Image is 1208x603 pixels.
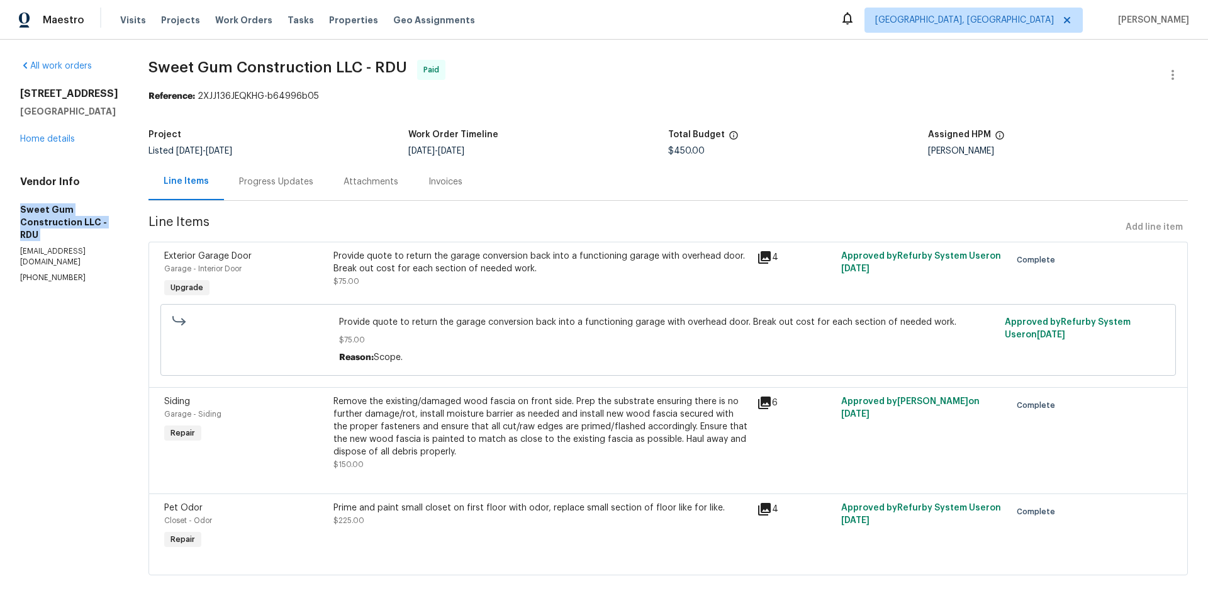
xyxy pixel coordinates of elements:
[215,14,272,26] span: Work Orders
[408,147,464,155] span: -
[1017,505,1060,518] span: Complete
[928,147,1188,155] div: [PERSON_NAME]
[841,504,1001,525] span: Approved by Refurby System User on
[757,502,834,517] div: 4
[333,278,359,285] span: $75.00
[408,130,498,139] h5: Work Order Timeline
[339,353,374,362] span: Reason:
[668,147,705,155] span: $450.00
[120,14,146,26] span: Visits
[995,130,1005,147] span: The hpm assigned to this work order.
[20,62,92,70] a: All work orders
[333,250,749,275] div: Provide quote to return the garage conversion back into a functioning garage with overhead door. ...
[393,14,475,26] span: Geo Assignments
[176,147,232,155] span: -
[148,147,232,155] span: Listed
[1017,399,1060,412] span: Complete
[757,395,834,410] div: 6
[428,176,462,188] div: Invoices
[1005,318,1131,339] span: Approved by Refurby System User on
[339,334,998,346] span: $75.00
[875,14,1054,26] span: [GEOGRAPHIC_DATA], [GEOGRAPHIC_DATA]
[164,504,203,512] span: Pet Odor
[164,397,190,406] span: Siding
[165,281,208,294] span: Upgrade
[841,516,870,525] span: [DATE]
[165,533,200,546] span: Repair
[329,14,378,26] span: Properties
[757,250,834,265] div: 4
[164,175,209,188] div: Line Items
[333,517,364,524] span: $225.00
[333,502,749,514] div: Prime and paint small closet on first floor with odor, replace small section of floor like for like.
[841,264,870,273] span: [DATE]
[20,203,118,241] h5: Sweet Gum Construction LLC - RDU
[20,246,118,268] p: [EMAIL_ADDRESS][DOMAIN_NAME]
[1037,330,1065,339] span: [DATE]
[206,147,232,155] span: [DATE]
[841,397,980,419] span: Approved by [PERSON_NAME] on
[288,16,314,25] span: Tasks
[176,147,203,155] span: [DATE]
[344,176,398,188] div: Attachments
[333,461,364,468] span: $150.00
[43,14,84,26] span: Maestro
[423,64,444,76] span: Paid
[841,252,1001,273] span: Approved by Refurby System User on
[20,135,75,144] a: Home details
[668,130,725,139] h5: Total Budget
[928,130,991,139] h5: Assigned HPM
[239,176,313,188] div: Progress Updates
[374,353,403,362] span: Scope.
[729,130,739,147] span: The total cost of line items that have been proposed by Opendoor. This sum includes line items th...
[164,517,212,524] span: Closet - Odor
[148,130,181,139] h5: Project
[148,60,407,75] span: Sweet Gum Construction LLC - RDU
[339,316,998,329] span: Provide quote to return the garage conversion back into a functioning garage with overhead door. ...
[148,92,195,101] b: Reference:
[20,273,118,283] p: [PHONE_NUMBER]
[148,90,1188,103] div: 2XJJ136JEQKHG-b64996b05
[161,14,200,26] span: Projects
[165,427,200,439] span: Repair
[164,410,221,418] span: Garage - Siding
[1113,14,1189,26] span: [PERSON_NAME]
[164,265,242,273] span: Garage - Interior Door
[333,395,749,458] div: Remove the existing/damaged wood fascia on front side. Prep the substrate ensuring there is no fu...
[438,147,464,155] span: [DATE]
[164,252,252,261] span: Exterior Garage Door
[148,216,1121,239] span: Line Items
[408,147,435,155] span: [DATE]
[841,410,870,419] span: [DATE]
[20,176,118,188] h4: Vendor Info
[20,87,118,100] h2: [STREET_ADDRESS]
[1017,254,1060,266] span: Complete
[20,105,118,118] h5: [GEOGRAPHIC_DATA]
